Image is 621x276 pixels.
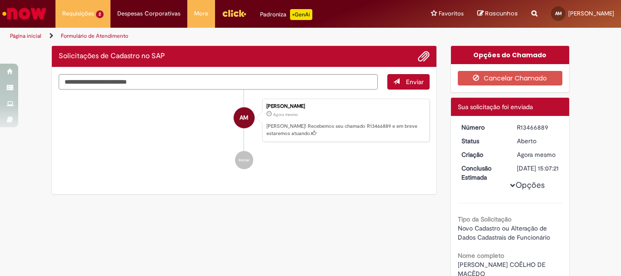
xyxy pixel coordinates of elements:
[96,10,104,18] span: 2
[458,224,550,241] span: Novo Cadastro ou Alteração de Dados Cadastrais de Funcionário
[1,5,48,23] img: ServiceNow
[458,71,563,85] button: Cancelar Chamado
[273,112,298,117] time: 01/09/2025 10:07:18
[234,107,255,128] div: Ana Camilla Coelho De Macedo
[458,251,504,260] b: Nome completo
[117,9,180,18] span: Despesas Corporativas
[61,32,128,40] a: Formulário de Atendimento
[387,74,430,90] button: Enviar
[406,78,424,86] span: Enviar
[240,107,248,129] span: AM
[455,123,511,132] dt: Número
[7,28,407,45] ul: Trilhas de página
[451,46,570,64] div: Opções do Chamado
[266,104,425,109] div: [PERSON_NAME]
[568,10,614,17] span: [PERSON_NAME]
[517,123,559,132] div: R13466889
[222,6,246,20] img: click_logo_yellow_360x200.png
[10,32,41,40] a: Página inicial
[273,112,298,117] span: Agora mesmo
[418,50,430,62] button: Adicionar anexos
[59,99,430,142] li: Ana Camilla Coelho De Macedo
[59,74,378,90] textarea: Digite sua mensagem aqui...
[517,136,559,146] div: Aberto
[439,9,464,18] span: Favoritos
[260,9,312,20] div: Padroniza
[517,151,556,159] time: 01/09/2025 10:07:18
[59,90,430,179] ul: Histórico de tíquete
[194,9,208,18] span: More
[458,103,533,111] span: Sua solicitação foi enviada
[266,123,425,137] p: [PERSON_NAME]! Recebemos seu chamado R13466889 e em breve estaremos atuando.
[517,150,559,159] div: 01/09/2025 10:07:18
[555,10,562,16] span: AM
[455,164,511,182] dt: Conclusão Estimada
[455,150,511,159] dt: Criação
[517,164,559,173] div: [DATE] 15:07:21
[62,9,94,18] span: Requisições
[485,9,518,18] span: Rascunhos
[458,215,511,223] b: Tipo da Solicitação
[59,52,165,60] h2: Solicitações de Cadastro no SAP Histórico de tíquete
[477,10,518,18] a: Rascunhos
[455,136,511,146] dt: Status
[290,9,312,20] p: +GenAi
[517,151,556,159] span: Agora mesmo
